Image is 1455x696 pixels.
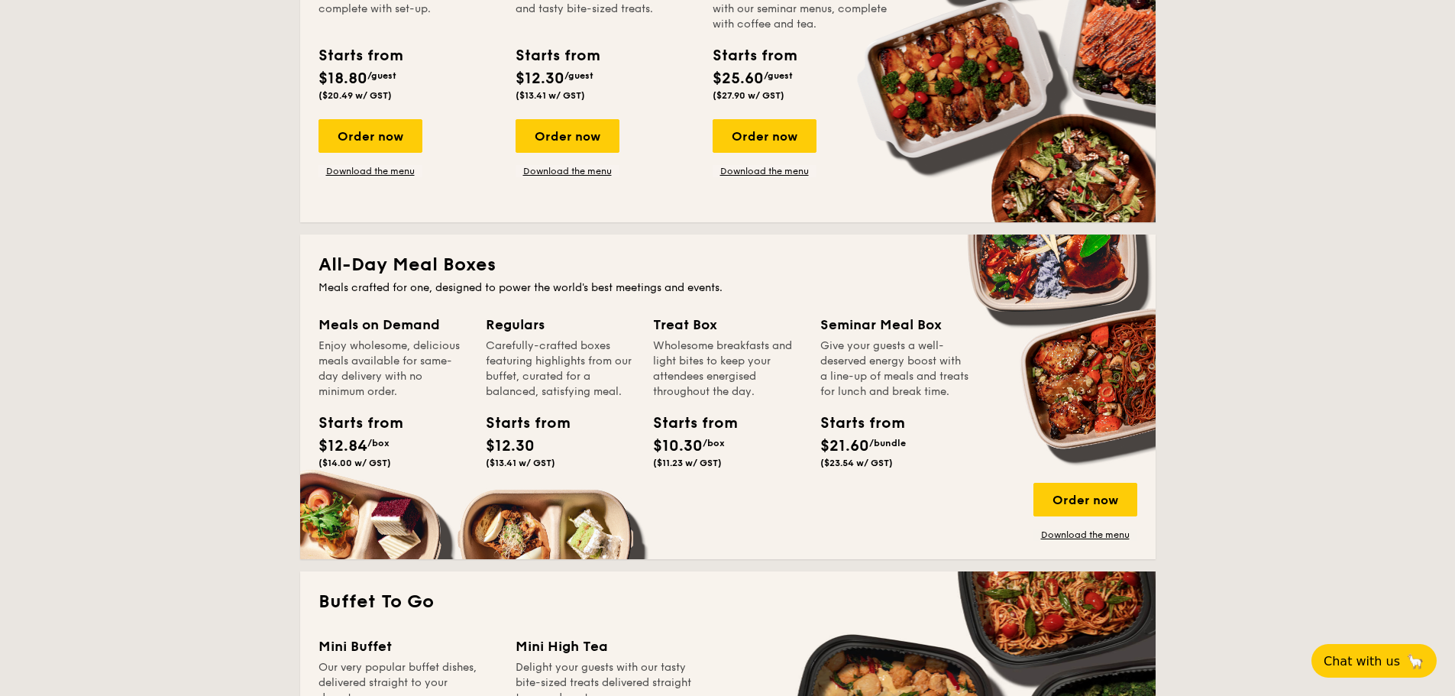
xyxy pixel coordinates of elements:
a: Download the menu [713,165,816,177]
span: $25.60 [713,70,764,88]
div: Regulars [486,314,635,335]
span: $12.30 [486,437,535,455]
span: $21.60 [820,437,869,455]
div: Starts from [820,412,889,435]
span: ($13.41 w/ GST) [486,458,555,468]
span: 🦙 [1406,652,1424,670]
span: ($14.00 w/ GST) [318,458,391,468]
div: Starts from [713,44,796,67]
div: Wholesome breakfasts and light bites to keep your attendees energised throughout the day. [653,338,802,400]
span: $12.30 [516,70,564,88]
span: $18.80 [318,70,367,88]
div: Starts from [486,412,555,435]
span: $12.84 [318,437,367,455]
div: Give your guests a well-deserved energy boost with a line-up of meals and treats for lunch and br... [820,338,969,400]
div: Meals crafted for one, designed to power the world's best meetings and events. [318,280,1137,296]
span: /bundle [869,438,906,448]
div: Treat Box [653,314,802,335]
span: ($23.54 w/ GST) [820,458,893,468]
h2: All-Day Meal Boxes [318,253,1137,277]
div: Enjoy wholesome, delicious meals available for same-day delivery with no minimum order. [318,338,467,400]
div: Mini High Tea [516,636,694,657]
span: /guest [764,70,793,81]
div: Order now [713,119,816,153]
div: Order now [318,119,422,153]
span: /box [367,438,390,448]
button: Chat with us🦙 [1311,644,1437,678]
div: Starts from [653,412,722,435]
a: Download the menu [516,165,619,177]
div: Seminar Meal Box [820,314,969,335]
span: /box [703,438,725,448]
span: ($13.41 w/ GST) [516,90,585,101]
div: Starts from [318,412,387,435]
div: Meals on Demand [318,314,467,335]
div: Starts from [318,44,402,67]
div: Carefully-crafted boxes featuring highlights from our buffet, curated for a balanced, satisfying ... [486,338,635,400]
span: /guest [367,70,396,81]
span: ($11.23 w/ GST) [653,458,722,468]
h2: Buffet To Go [318,590,1137,614]
span: ($27.90 w/ GST) [713,90,784,101]
span: Chat with us [1324,654,1400,668]
div: Order now [516,119,619,153]
div: Mini Buffet [318,636,497,657]
a: Download the menu [1033,529,1137,541]
div: Starts from [516,44,599,67]
span: ($20.49 w/ GST) [318,90,392,101]
span: $10.30 [653,437,703,455]
div: Order now [1033,483,1137,516]
span: /guest [564,70,593,81]
a: Download the menu [318,165,422,177]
